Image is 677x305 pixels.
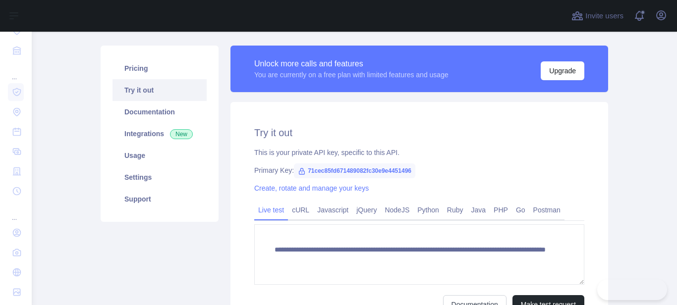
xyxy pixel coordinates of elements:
a: Python [413,202,443,218]
a: Go [512,202,529,218]
a: Usage [113,145,207,166]
div: ... [8,202,24,222]
div: You are currently on a free plan with limited features and usage [254,70,449,80]
a: Try it out [113,79,207,101]
a: Support [113,188,207,210]
h2: Try it out [254,126,584,140]
span: New [170,129,193,139]
a: Documentation [113,101,207,123]
iframe: Toggle Customer Support [597,279,667,300]
a: Settings [113,166,207,188]
span: 71cec85fd671489082fc30e9e4451496 [294,163,415,178]
div: ... [8,61,24,81]
a: PHP [490,202,512,218]
a: Integrations New [113,123,207,145]
div: Unlock more calls and features [254,58,449,70]
a: Live test [254,202,288,218]
div: This is your private API key, specific to this API. [254,148,584,157]
a: Postman [529,202,564,218]
span: Invite users [585,10,623,22]
button: Invite users [569,8,625,24]
button: Upgrade [541,61,584,80]
a: Ruby [443,202,467,218]
a: Create, rotate and manage your keys [254,184,369,192]
a: NodeJS [381,202,413,218]
a: Javascript [313,202,352,218]
div: Primary Key: [254,165,584,175]
a: cURL [288,202,313,218]
a: jQuery [352,202,381,218]
a: Pricing [113,57,207,79]
a: Java [467,202,490,218]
